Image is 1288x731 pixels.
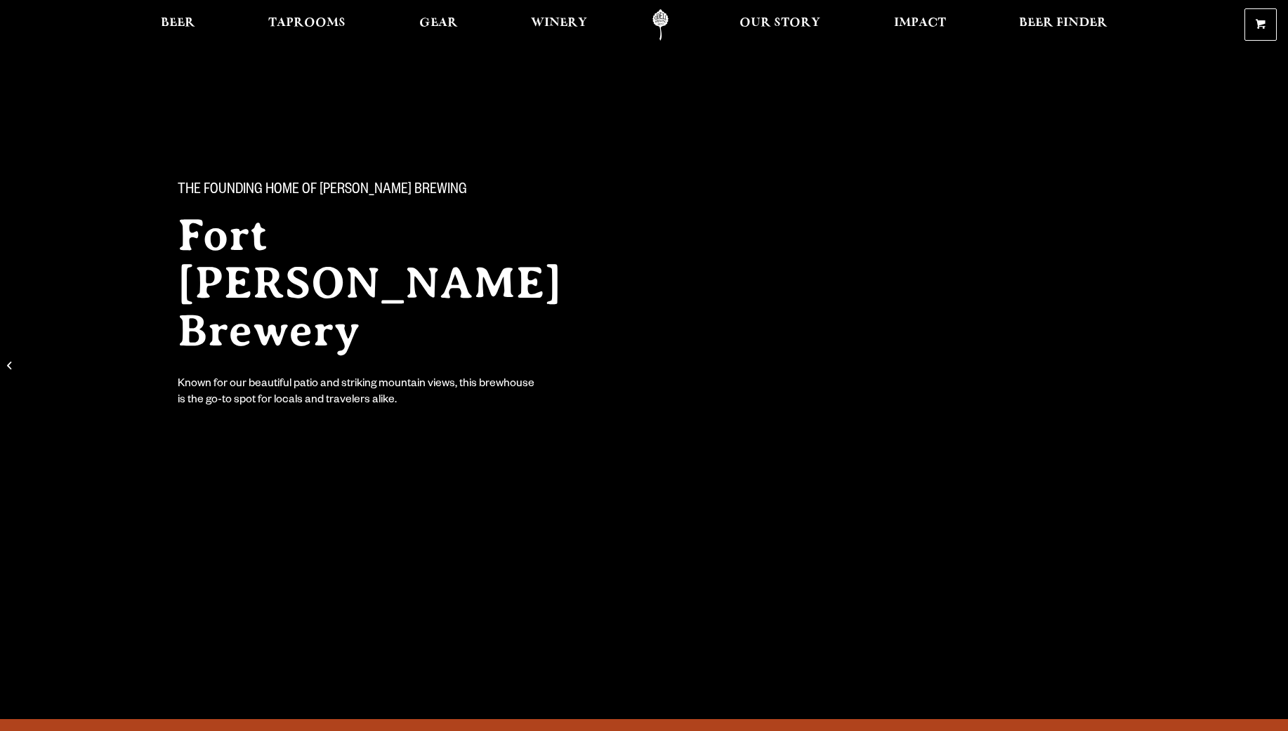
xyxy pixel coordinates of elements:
a: Beer [152,9,204,41]
a: Our Story [730,9,829,41]
span: Impact [894,18,946,29]
a: Winery [522,9,596,41]
span: Our Story [740,18,820,29]
span: The Founding Home of [PERSON_NAME] Brewing [178,182,467,200]
a: Gear [410,9,467,41]
span: Taprooms [268,18,346,29]
h2: Fort [PERSON_NAME] Brewery [178,211,616,355]
a: Taprooms [259,9,355,41]
span: Beer Finder [1019,18,1108,29]
div: Known for our beautiful patio and striking mountain views, this brewhouse is the go-to spot for l... [178,377,537,409]
a: Beer Finder [1010,9,1117,41]
a: Odell Home [634,9,687,41]
a: Impact [885,9,955,41]
span: Gear [419,18,458,29]
span: Beer [161,18,195,29]
span: Winery [531,18,587,29]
